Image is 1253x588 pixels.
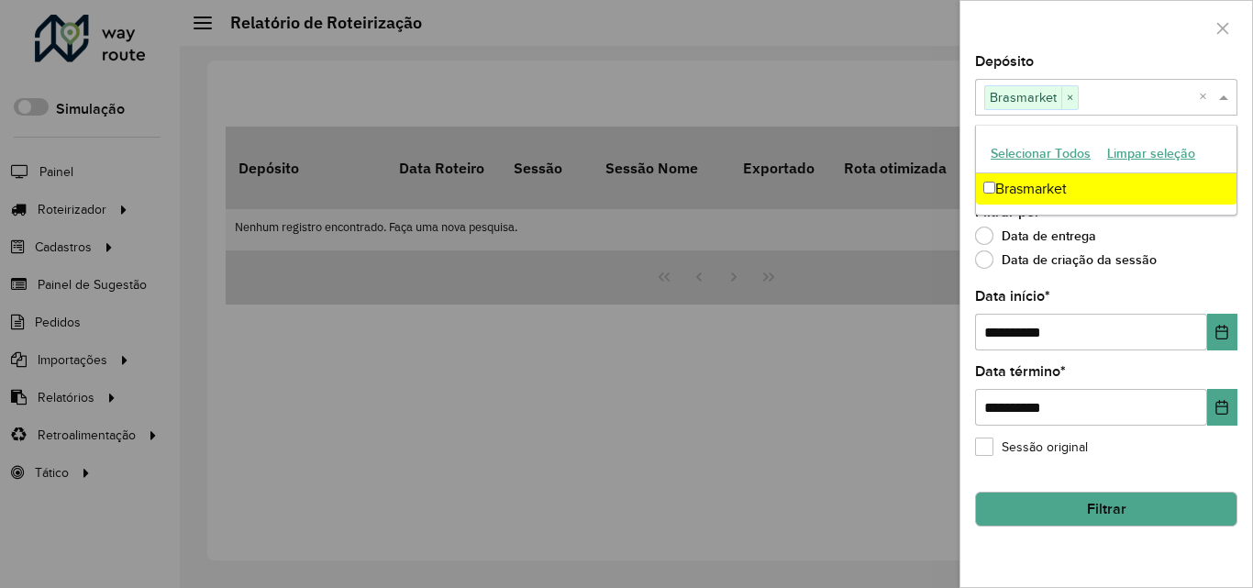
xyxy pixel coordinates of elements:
button: Selecionar Todos [982,139,1099,168]
div: Brasmarket [976,173,1236,205]
label: Data término [975,361,1066,383]
span: Brasmarket [985,86,1061,108]
button: Filtrar [975,492,1237,527]
span: Clear all [1199,86,1214,108]
button: Choose Date [1207,389,1237,426]
label: Data início [975,285,1050,307]
label: Sessão original [975,438,1088,457]
label: Data de criação da sessão [975,250,1157,269]
span: × [1061,87,1078,109]
button: Limpar seleção [1099,139,1203,168]
ng-dropdown-panel: Options list [975,125,1237,216]
label: Data de entrega [975,227,1096,245]
button: Choose Date [1207,314,1237,350]
label: Depósito [975,50,1034,72]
